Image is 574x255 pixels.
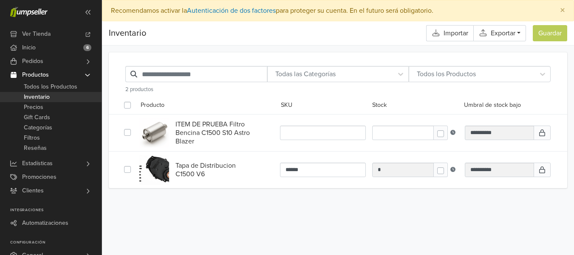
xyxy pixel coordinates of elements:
span: Estadísticas [22,157,53,170]
span: Inventario [24,92,50,102]
div: Umbral de stock bajo [461,100,552,111]
div: Stock [369,100,460,111]
span: Reseñas [24,143,47,153]
span: × [560,4,565,17]
span: Productos [22,68,49,82]
a: Importar [426,25,473,41]
span: Todos los Productos [24,82,77,92]
div: Producto [134,100,277,111]
button: Close [551,0,574,21]
span: Filtros [24,133,40,143]
span: Pedidos [22,54,43,68]
a: Autenticación de dos factores [187,6,276,15]
span: Promociones [22,170,57,184]
div: Todos los Productos [413,69,531,79]
span: Inicio [22,41,36,54]
span: Inventario [109,27,146,40]
span: Automatizaciones [22,216,68,230]
a: Tapa de Distribucion C1500 V6 [175,161,257,178]
p: Integraciones [10,208,102,213]
span: Clientes [22,184,44,198]
div: SKU [277,100,369,111]
button: Guardar [533,25,567,41]
span: 2 productos [125,86,153,93]
span: Categorías [24,123,52,133]
span: 6 [83,44,91,51]
p: Configuración [10,240,102,245]
a: ITEM DE PRUEBA Filtro Bencina C1500 S10 Astro Blazer [175,120,257,146]
span: Gift Cards [24,112,50,123]
span: Precios [24,102,43,112]
a: Exportar [473,25,526,41]
span: Ver Tienda [22,27,51,41]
